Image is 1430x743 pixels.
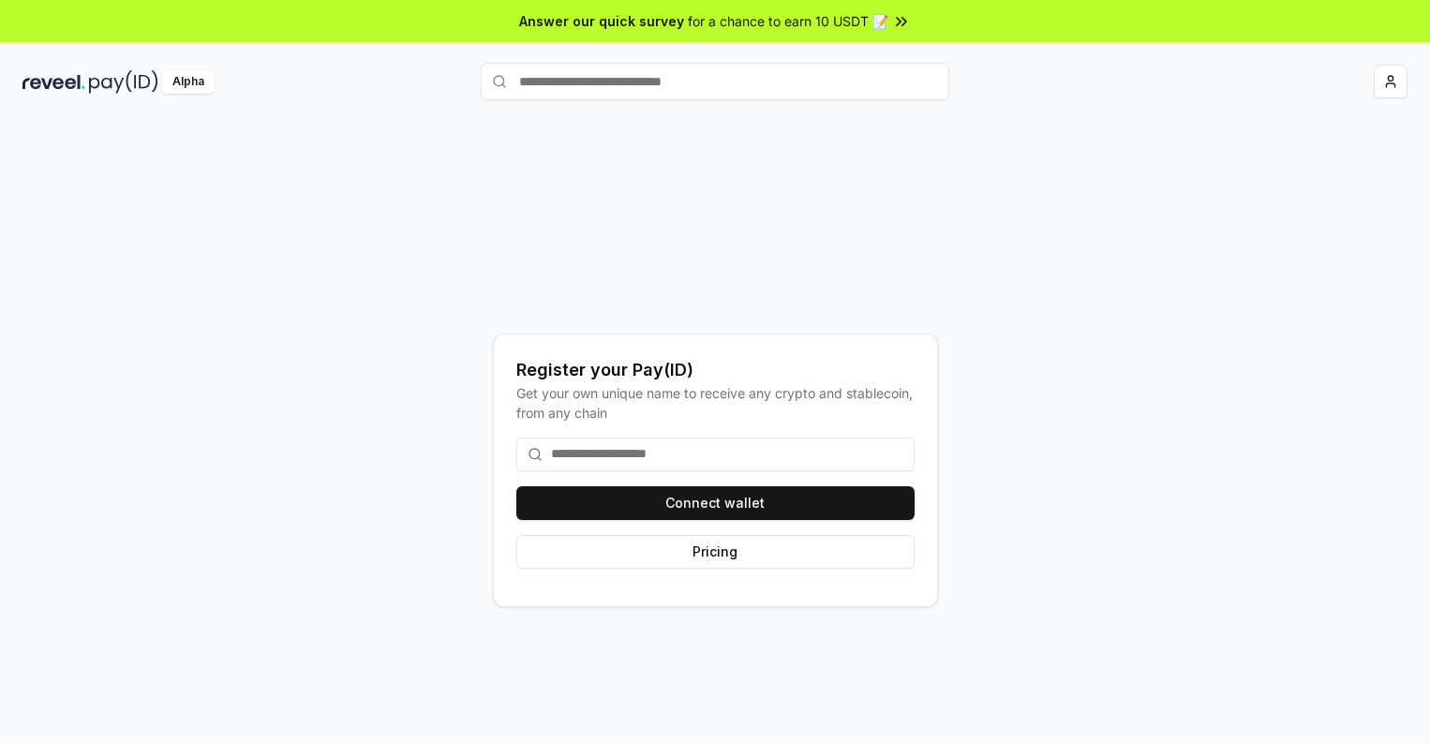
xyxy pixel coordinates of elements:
button: Connect wallet [516,486,915,520]
span: for a chance to earn 10 USDT 📝 [688,11,888,31]
div: Get your own unique name to receive any crypto and stablecoin, from any chain [516,383,915,423]
button: Pricing [516,535,915,569]
span: Answer our quick survey [519,11,684,31]
img: pay_id [89,70,158,94]
div: Register your Pay(ID) [516,357,915,383]
img: reveel_dark [22,70,85,94]
div: Alpha [162,70,215,94]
